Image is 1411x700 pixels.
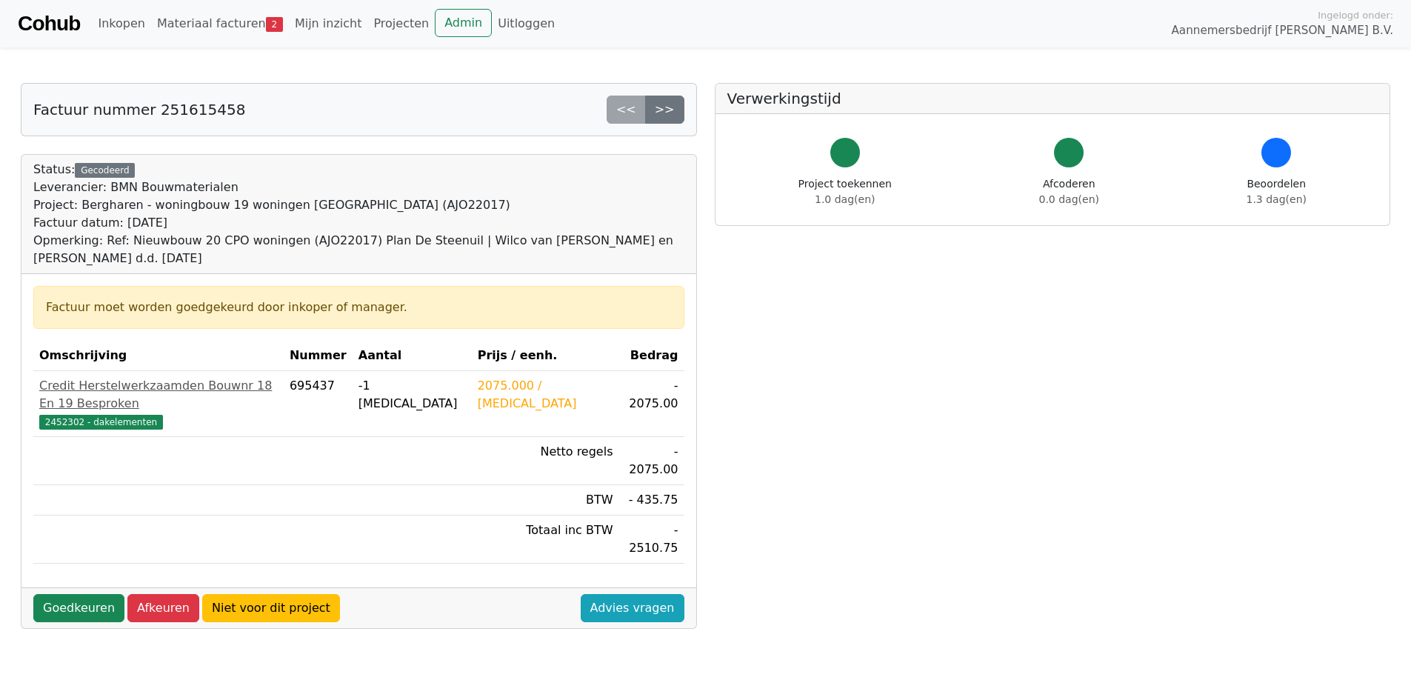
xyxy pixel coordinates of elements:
a: Materiaal facturen2 [151,9,289,39]
span: Ingelogd onder: [1318,8,1393,22]
a: Mijn inzicht [289,9,368,39]
div: Project: Bergharen - woningbouw 19 woningen [GEOGRAPHIC_DATA] (AJO22017) [33,196,684,214]
td: BTW [472,485,619,516]
th: Nummer [284,341,353,371]
a: Inkopen [92,9,150,39]
td: Netto regels [472,437,619,485]
div: Opmerking: Ref: Nieuwbouw 20 CPO woningen (AJO22017) Plan De Steenuil | Wilco van [PERSON_NAME] e... [33,232,684,267]
div: Project toekennen [798,176,892,207]
td: - 2510.75 [619,516,684,564]
th: Bedrag [619,341,684,371]
span: 2 [266,17,283,32]
a: >> [645,96,684,124]
a: Afkeuren [127,594,199,622]
td: 695437 [284,371,353,437]
div: Credit Herstelwerkzaamden Bouwnr 18 En 19 Besproken [39,377,278,413]
td: - 435.75 [619,485,684,516]
td: - 2075.00 [619,437,684,485]
a: Goedkeuren [33,594,124,622]
span: 1.0 dag(en) [815,193,875,205]
th: Omschrijving [33,341,284,371]
a: Credit Herstelwerkzaamden Bouwnr 18 En 19 Besproken2452302 - dakelementen [39,377,278,430]
div: Beoordelen [1247,176,1307,207]
h5: Factuur nummer 251615458 [33,101,245,119]
a: Projecten [367,9,435,39]
div: -1 [MEDICAL_DATA] [358,377,466,413]
div: Status: [33,161,684,267]
div: Leverancier: BMN Bouwmaterialen [33,179,684,196]
span: 1.3 dag(en) [1247,193,1307,205]
h5: Verwerkingstijd [727,90,1378,107]
div: Afcoderen [1039,176,1099,207]
a: Uitloggen [492,9,561,39]
div: Factuur datum: [DATE] [33,214,684,232]
span: Aannemersbedrijf [PERSON_NAME] B.V. [1171,22,1393,39]
th: Prijs / eenh. [472,341,619,371]
a: Admin [435,9,492,37]
div: Factuur moet worden goedgekeurd door inkoper of manager. [46,299,672,316]
span: 2452302 - dakelementen [39,415,163,430]
a: Advies vragen [581,594,684,622]
a: Cohub [18,6,80,41]
div: Gecodeerd [75,163,135,178]
span: 0.0 dag(en) [1039,193,1099,205]
td: Totaal inc BTW [472,516,619,564]
div: 2075.000 / [MEDICAL_DATA] [478,377,613,413]
td: - 2075.00 [619,371,684,437]
a: Niet voor dit project [202,594,340,622]
th: Aantal [353,341,472,371]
